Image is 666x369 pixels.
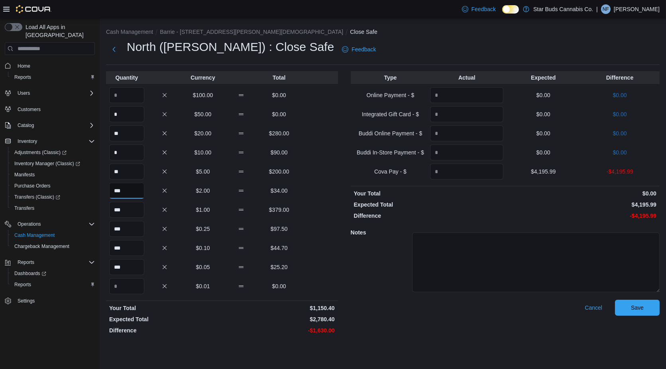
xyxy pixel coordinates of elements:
[354,91,427,99] p: Online Payment - $
[354,148,427,156] p: Buddi In-Store Payment - $
[185,225,220,233] p: $0.25
[14,74,31,80] span: Reports
[2,103,98,115] button: Customers
[261,225,297,233] p: $97.50
[472,5,496,13] span: Feedback
[8,203,98,214] button: Transfers
[507,148,580,156] p: $0.00
[354,110,427,118] p: Integrated Gift Card - $
[14,296,38,306] a: Settings
[11,72,95,82] span: Reports
[430,164,503,180] input: Quantity
[14,88,33,98] button: Users
[430,87,503,103] input: Quantity
[14,219,44,229] button: Operations
[2,295,98,307] button: Settings
[18,138,37,144] span: Inventory
[11,230,95,240] span: Cash Management
[14,149,67,156] span: Adjustments (Classic)
[109,87,144,103] input: Quantity
[8,147,98,158] a: Adjustments (Classic)
[8,268,98,279] a: Dashboards
[11,280,34,289] a: Reports
[2,219,98,230] button: Operations
[261,187,297,195] p: $34.00
[261,244,297,252] p: $44.70
[11,269,95,278] span: Dashboards
[14,258,95,267] span: Reports
[185,168,220,176] p: $5.00
[507,74,580,82] p: Expected
[14,219,95,229] span: Operations
[582,300,605,316] button: Cancel
[11,181,54,191] a: Purchase Orders
[109,315,220,323] p: Expected Total
[109,202,144,218] input: Quantity
[2,60,98,71] button: Home
[109,144,144,160] input: Quantity
[583,110,656,118] p: $0.00
[614,4,660,14] p: [PERSON_NAME]
[109,74,144,82] p: Quantity
[11,159,95,168] span: Inventory Manager (Classic)
[14,270,46,277] span: Dashboards
[14,160,80,167] span: Inventory Manager (Classic)
[11,230,58,240] a: Cash Management
[8,230,98,241] button: Cash Management
[18,221,41,227] span: Operations
[261,168,297,176] p: $200.00
[185,110,220,118] p: $50.00
[14,121,37,130] button: Catalog
[18,259,34,266] span: Reports
[5,57,95,327] nav: Complex example
[185,91,220,99] p: $100.00
[352,45,376,53] span: Feedback
[185,206,220,214] p: $1.00
[11,72,34,82] a: Reports
[127,39,334,55] h1: North ([PERSON_NAME]) : Close Safe
[11,148,95,157] span: Adjustments (Classic)
[8,180,98,191] button: Purchase Orders
[18,298,35,304] span: Settings
[533,4,593,14] p: Star Buds Cannabis Co.
[109,221,144,237] input: Quantity
[11,269,49,278] a: Dashboards
[583,168,656,176] p: -$4,195.99
[8,158,98,169] a: Inventory Manager (Classic)
[507,212,656,220] p: -$4,195.99
[11,280,95,289] span: Reports
[603,4,609,14] span: NF
[109,106,144,122] input: Quantity
[8,279,98,290] button: Reports
[14,232,55,238] span: Cash Management
[14,205,34,211] span: Transfers
[2,257,98,268] button: Reports
[351,225,411,240] h5: Notes
[11,181,95,191] span: Purchase Orders
[430,74,503,82] p: Actual
[14,137,40,146] button: Inventory
[354,168,427,176] p: Cova Pay - $
[354,189,504,197] p: Your Total
[354,201,504,209] p: Expected Total
[185,129,220,137] p: $20.00
[185,282,220,290] p: $0.01
[14,104,95,114] span: Customers
[507,91,580,99] p: $0.00
[106,28,660,37] nav: An example of EuiBreadcrumbs
[109,183,144,199] input: Quantity
[14,243,69,250] span: Chargeback Management
[224,326,335,334] p: -$1,630.00
[11,242,95,251] span: Chargeback Management
[430,144,503,160] input: Quantity
[507,110,580,118] p: $0.00
[8,169,98,180] button: Manifests
[109,240,144,256] input: Quantity
[224,315,335,323] p: $2,780.40
[14,194,60,200] span: Transfers (Classic)
[106,29,153,35] button: Cash Management
[185,244,220,252] p: $0.10
[8,72,98,83] button: Reports
[261,91,297,99] p: $0.00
